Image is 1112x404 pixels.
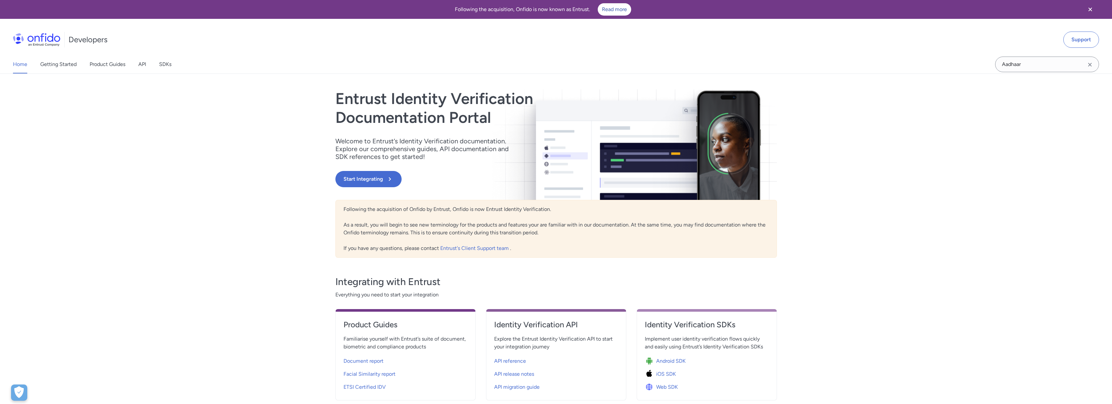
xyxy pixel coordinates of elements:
h4: Identity Verification SDKs [645,319,769,330]
a: API migration guide [494,379,618,392]
a: Start Integrating [335,171,644,187]
a: Entrust's Client Support team [440,245,510,251]
span: Familiarise yourself with Entrust’s suite of document, biometric and compliance products [344,335,468,351]
span: Implement user identity verification flows quickly and easily using Entrust’s Identity Verificati... [645,335,769,351]
a: Identity Verification API [494,319,618,335]
h4: Identity Verification API [494,319,618,330]
span: Everything you need to start your integration [335,291,777,299]
img: Icon Android SDK [645,357,656,366]
span: API release notes [494,370,534,378]
h1: Entrust Identity Verification Documentation Portal [335,89,644,127]
span: Facial Similarity report [344,370,395,378]
svg: Clear search field button [1086,61,1094,69]
div: Following the acquisition of Onfido by Entrust, Onfido is now Entrust Identity Verification. As a... [335,200,777,258]
a: API [138,55,146,73]
span: API reference [494,357,526,365]
a: Icon iOS SDKiOS SDK [645,366,769,379]
a: API reference [494,353,618,366]
a: Icon Android SDKAndroid SDK [645,353,769,366]
button: Start Integrating [335,171,402,187]
div: Cookie Preferences [11,384,27,401]
span: Web SDK [656,383,678,391]
a: SDKs [159,55,171,73]
div: Following the acquisition, Onfido is now known as Entrust. [8,3,1078,16]
h4: Product Guides [344,319,468,330]
input: Onfido search input field [995,57,1099,72]
span: Android SDK [656,357,686,365]
h3: Integrating with Entrust [335,275,777,288]
span: Explore the Entrust Identity Verification API to start your integration journey [494,335,618,351]
a: Icon Web SDKWeb SDK [645,379,769,392]
a: Product Guides [344,319,468,335]
a: Home [13,55,27,73]
span: API migration guide [494,383,540,391]
a: API release notes [494,366,618,379]
a: Document report [344,353,468,366]
a: ETSI Certified IDV [344,379,468,392]
img: Icon Web SDK [645,383,656,392]
button: Open Preferences [11,384,27,401]
span: ETSI Certified IDV [344,383,386,391]
a: Getting Started [40,55,77,73]
span: iOS SDK [656,370,676,378]
a: Identity Verification SDKs [645,319,769,335]
svg: Close banner [1086,6,1094,13]
p: Welcome to Entrust’s Identity Verification documentation. Explore our comprehensive guides, API d... [335,137,517,161]
h1: Developers [69,34,107,45]
span: Document report [344,357,383,365]
a: Product Guides [90,55,125,73]
a: Facial Similarity report [344,366,468,379]
img: Icon iOS SDK [645,370,656,379]
a: Read more [598,3,631,16]
button: Close banner [1078,1,1102,18]
a: Support [1063,32,1099,48]
img: Onfido Logo [13,33,60,46]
